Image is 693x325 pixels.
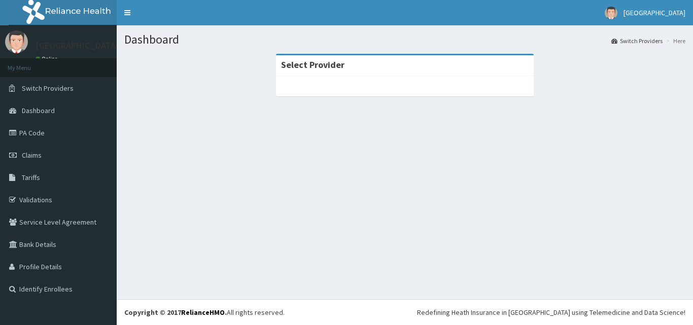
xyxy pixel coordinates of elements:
strong: Select Provider [281,59,344,70]
li: Here [664,37,685,45]
span: Tariffs [22,173,40,182]
p: [GEOGRAPHIC_DATA] [36,41,119,50]
a: Online [36,55,60,62]
h1: Dashboard [124,33,685,46]
span: Dashboard [22,106,55,115]
a: Switch Providers [611,37,663,45]
span: Claims [22,151,42,160]
div: Redefining Heath Insurance in [GEOGRAPHIC_DATA] using Telemedicine and Data Science! [417,307,685,317]
img: User Image [605,7,617,19]
img: User Image [5,30,28,53]
a: RelianceHMO [181,308,225,317]
span: [GEOGRAPHIC_DATA] [623,8,685,17]
strong: Copyright © 2017 . [124,308,227,317]
footer: All rights reserved. [117,299,693,325]
span: Switch Providers [22,84,74,93]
